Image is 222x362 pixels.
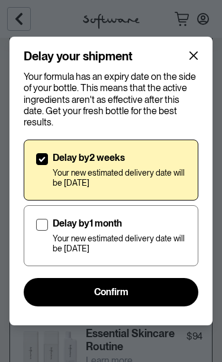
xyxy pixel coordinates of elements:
[53,218,186,229] p: Delay by 1 month
[184,46,203,65] button: Close
[53,234,186,254] p: Your new estimated delivery date will be [DATE]
[53,152,186,163] p: Delay by 2 weeks
[24,278,198,306] button: Confirm
[94,286,128,298] span: Confirm
[24,51,133,62] h4: Delay your shipment
[53,168,186,188] p: Your new estimated delivery date will be [DATE]
[24,71,198,128] p: Your formula has an expiry date on the side of your bottle. This means that the active ingredient...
